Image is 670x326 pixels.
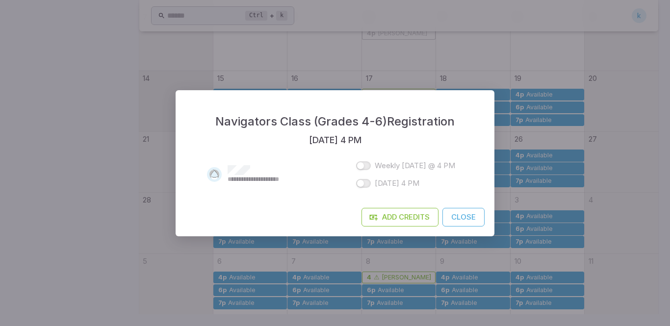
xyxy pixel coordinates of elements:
[309,133,361,147] h5: [DATE] 4 PM
[442,208,485,226] button: Close
[375,178,419,189] span: [DATE] 4 PM
[361,208,438,226] a: Add Credits
[375,160,455,171] span: Weekly [DATE] @ 4 PM
[176,90,494,139] h2: Navigators Class (Grades 4-6) Registration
